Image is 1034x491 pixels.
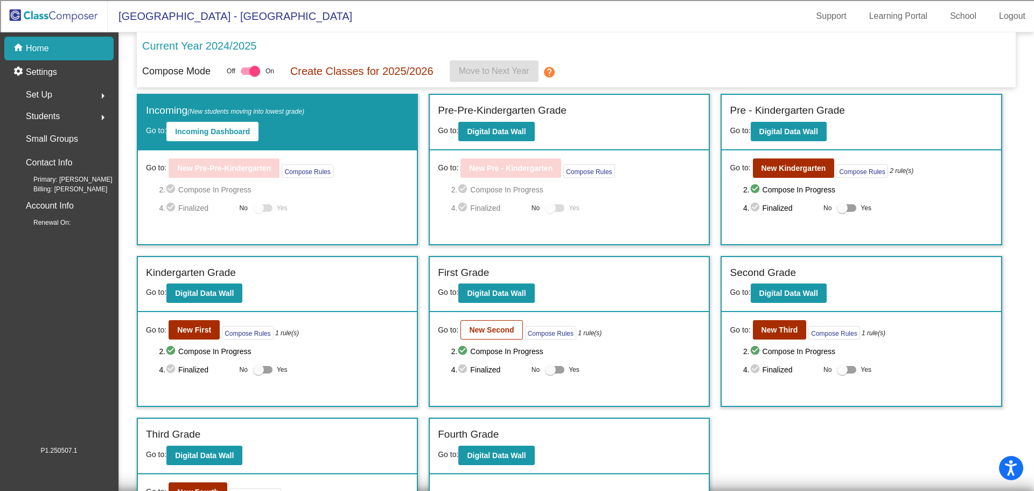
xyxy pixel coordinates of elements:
mat-icon: home [13,42,26,55]
div: Journal [4,140,1030,150]
div: CANCEL [4,210,1030,219]
div: Search for Source [4,130,1030,140]
mat-icon: check_circle [750,202,763,215]
button: Compose Rules [563,164,614,178]
span: Go to: [146,162,166,174]
label: First Grade [438,265,489,281]
span: Yes [277,363,288,376]
label: Second Grade [730,265,796,281]
mat-icon: arrow_right [96,111,109,124]
button: Move to Next Year [450,60,539,82]
div: Visual Art [4,179,1030,189]
div: WEBSITE [4,326,1030,336]
mat-icon: help [543,66,556,79]
b: Digital Data Wall [467,451,526,460]
i: 1 rule(s) [862,328,885,338]
span: Go to: [438,324,458,336]
span: Go to: [730,126,750,135]
b: New Third [761,326,798,334]
div: MOVE [4,287,1030,297]
div: CANCEL [4,278,1030,287]
mat-icon: check_circle [457,345,470,358]
b: Digital Data Wall [759,289,818,298]
span: No [240,365,248,375]
button: Compose Rules [222,326,273,340]
label: Incoming [146,103,304,119]
div: Sort New > Old [4,14,1030,24]
span: 2. Compose In Progress [451,345,701,358]
div: JOURNAL [4,336,1030,345]
span: No [240,203,248,213]
span: No [532,203,540,213]
p: Create Classes for 2025/2026 [290,63,434,79]
span: Go to: [146,324,166,336]
span: Off [227,66,235,76]
button: Digital Data Wall [166,446,242,465]
span: Yes [861,363,871,376]
div: Home [4,268,1030,278]
button: New Third [753,320,807,340]
p: Small Groups [26,132,78,147]
div: ??? [4,219,1030,229]
label: Kindergarten Grade [146,265,236,281]
div: Delete [4,82,1030,92]
div: Newspaper [4,160,1030,169]
span: Students [26,109,60,124]
b: Digital Data Wall [175,289,234,298]
p: Contact Info [26,155,72,170]
span: 4. Finalized [743,202,818,215]
mat-icon: settings [13,66,26,79]
span: 2. Compose In Progress [159,345,409,358]
button: Compose Rules [836,164,888,178]
button: Compose Rules [808,326,860,340]
div: SAVE [4,307,1030,316]
span: 4. Finalized [159,202,234,215]
div: Rename Outline [4,92,1030,101]
i: 1 rule(s) [275,328,299,338]
p: Home [26,42,49,55]
span: Yes [861,202,871,215]
span: 2. Compose In Progress [743,345,993,358]
div: Move to ... [4,258,1030,268]
b: New Pre-Pre-Kindergarten [177,164,271,172]
b: New Pre - Kindergarten [469,164,553,172]
span: Go to: [146,126,166,135]
div: Television/Radio [4,169,1030,179]
span: 4. Finalized [451,202,526,215]
div: DELETE [4,248,1030,258]
mat-icon: check_circle [165,363,178,376]
button: Digital Data Wall [751,122,827,141]
span: No [823,365,832,375]
span: No [532,365,540,375]
mat-icon: check_circle [165,345,178,358]
div: This outline has no content. Would you like to delete it? [4,229,1030,239]
div: Magazine [4,150,1030,160]
p: Current Year 2024/2025 [142,38,256,54]
b: Incoming Dashboard [175,127,250,136]
mat-icon: arrow_right [96,89,109,102]
div: SAVE AND GO HOME [4,239,1030,248]
mat-icon: check_circle [165,202,178,215]
div: Move To ... [4,72,1030,82]
button: New Second [460,320,522,340]
span: Go to: [730,162,750,174]
div: Sort A > Z [4,4,1030,14]
mat-icon: check_circle [457,183,470,196]
mat-icon: check_circle [457,363,470,376]
button: Compose Rules [282,164,333,178]
span: Go to: [438,126,458,135]
span: 4. Finalized [451,363,526,376]
span: Yes [277,202,288,215]
button: Incoming Dashboard [166,122,258,141]
span: 2. Compose In Progress [159,183,409,196]
span: On [266,66,274,76]
mat-icon: check_circle [165,183,178,196]
div: Add Outline Template [4,121,1030,130]
span: Go to: [438,288,458,296]
span: Go to: [146,450,166,459]
div: Sign out [4,53,1030,63]
span: Yes [569,363,579,376]
span: Renewal On: [16,218,71,227]
span: Set Up [26,87,52,102]
button: Digital Data Wall [751,283,827,303]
